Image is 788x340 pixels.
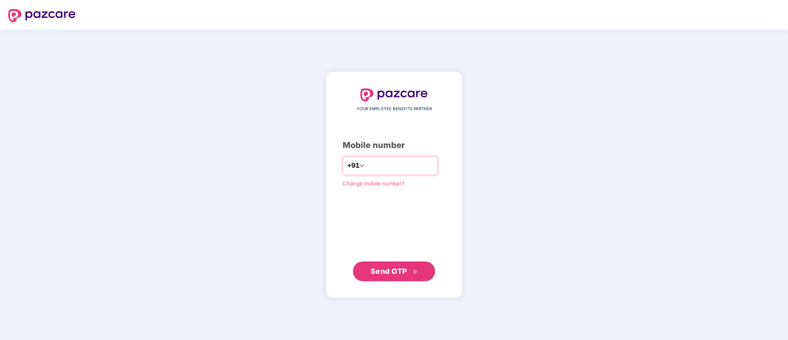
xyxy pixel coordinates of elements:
[343,139,445,152] div: Mobile number
[8,9,76,22] img: logo
[371,267,407,275] span: Send OTP
[360,88,428,102] img: logo
[353,261,435,281] button: Send OTPdouble-right
[347,160,359,171] span: +91
[343,180,405,187] a: Change mobile number?
[357,106,432,112] span: YOUR EMPLOYEE BENEFITS PARTNER
[359,163,364,168] span: down
[412,269,418,275] span: double-right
